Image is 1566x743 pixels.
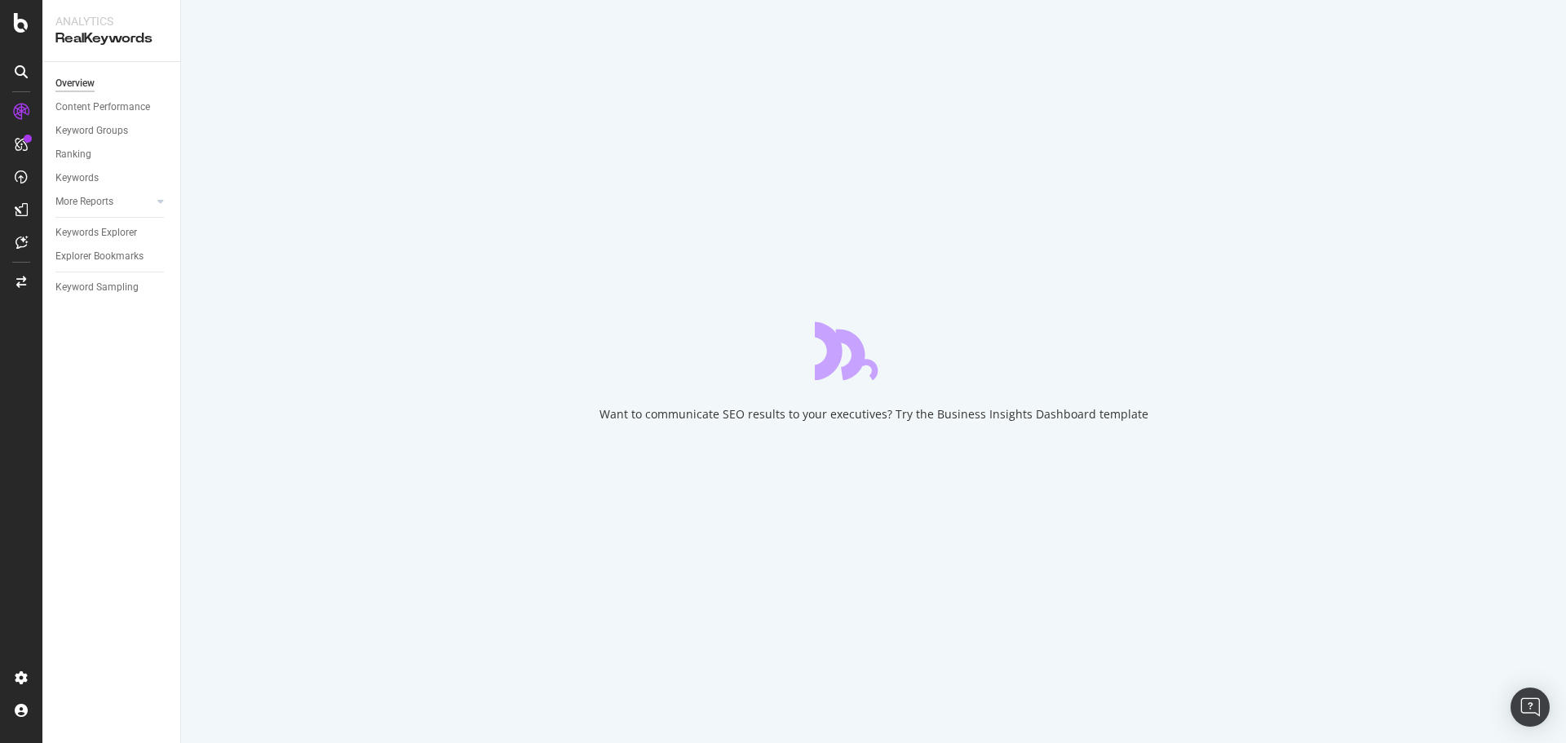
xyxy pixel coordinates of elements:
[55,122,128,139] div: Keyword Groups
[55,99,150,116] div: Content Performance
[55,193,153,210] a: More Reports
[55,248,144,265] div: Explorer Bookmarks
[55,99,169,116] a: Content Performance
[55,146,169,163] a: Ranking
[55,170,99,187] div: Keywords
[55,248,169,265] a: Explorer Bookmarks
[55,224,169,241] a: Keywords Explorer
[599,406,1148,422] div: Want to communicate SEO results to your executives? Try the Business Insights Dashboard template
[55,279,169,296] a: Keyword Sampling
[55,122,169,139] a: Keyword Groups
[55,193,113,210] div: More Reports
[55,279,139,296] div: Keyword Sampling
[55,13,167,29] div: Analytics
[1511,688,1550,727] div: Open Intercom Messenger
[55,75,169,92] a: Overview
[55,75,95,92] div: Overview
[55,224,137,241] div: Keywords Explorer
[55,29,167,48] div: RealKeywords
[815,321,932,380] div: animation
[55,146,91,163] div: Ranking
[55,170,169,187] a: Keywords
